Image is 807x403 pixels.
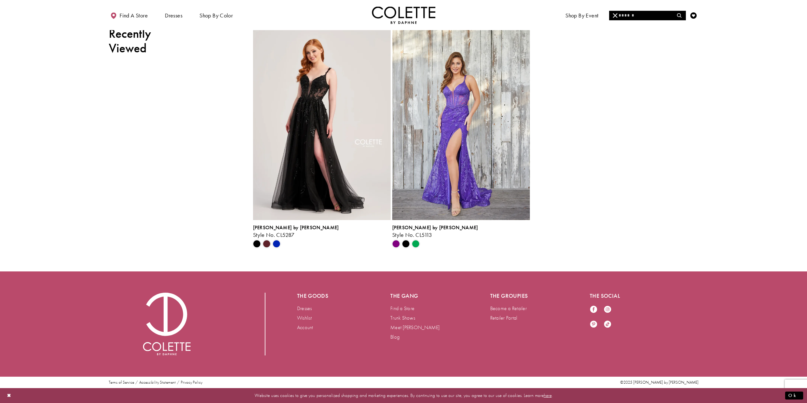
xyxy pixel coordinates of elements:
[392,231,432,238] span: Style No. CL5113
[46,391,761,400] p: Website uses cookies to give you personalized shopping and marketing experiences. By continuing t...
[297,305,312,312] a: Dresses
[689,6,698,24] a: Check Wishlist
[590,320,597,329] a: Visit our Pinterest - Opens in new tab
[273,240,280,248] i: Royal Blue
[109,6,149,24] a: Find a store
[109,26,152,55] h2: Recently Viewed
[297,293,365,299] h5: The goods
[253,231,295,238] span: Style No. CL5287
[412,240,420,248] i: Emerald
[544,392,552,399] a: here
[392,240,400,248] i: Purple
[390,334,400,340] a: Blog
[390,293,465,299] h5: The gang
[614,6,661,24] a: Meet the designer
[143,293,191,355] a: Visit Colette by Daphne Homepage
[587,302,621,332] ul: Follow us
[565,12,598,19] span: Shop By Event
[590,293,664,299] h5: The social
[297,324,313,331] a: Account
[490,305,527,312] a: Become a Retailer
[253,240,261,248] i: Black
[490,315,517,321] a: Retailer Portal
[604,305,611,314] a: Visit our Instagram - Opens in new tab
[609,11,686,20] input: Search
[109,380,134,385] a: Terms of Service
[604,320,611,329] a: Visit our TikTok - Opens in new tab
[181,380,202,385] a: Privacy Policy
[263,240,270,248] i: Wine
[4,390,15,401] button: Close Dialog
[392,20,530,220] a: Visit Colette by Daphne Style No. CL5113 Page
[253,225,391,238] div: Colette by Daphne Style No. CL5287
[390,315,415,321] a: Trunk Shows
[163,6,184,24] span: Dresses
[675,6,684,24] a: Toggle search
[372,6,435,24] img: Colette by Daphne
[297,315,312,321] a: Wishlist
[390,305,414,312] a: Find a Store
[609,11,686,20] div: Search form
[252,19,530,249] div: Scroll List
[392,225,530,238] div: Colette by Daphne Style No. CL5113
[609,11,622,20] button: Close Search
[620,380,699,385] span: ©2025 [PERSON_NAME] by [PERSON_NAME]
[120,12,148,19] span: Find a store
[372,6,435,24] a: Visit Home Page
[253,224,339,231] span: [PERSON_NAME] by [PERSON_NAME]
[139,380,176,385] a: Accessibility Statement
[165,12,182,19] span: Dresses
[253,20,391,220] a: Visit Colette by Daphne Style No. CL5287 Page
[143,293,191,355] img: Colette by Daphne
[564,6,600,24] span: Shop By Event
[673,11,686,20] button: Submit Search
[590,305,597,314] a: Visit our Facebook - Opens in new tab
[106,380,205,385] ul: Post footer menu
[199,12,233,19] span: Shop by color
[390,324,440,331] a: Meet [PERSON_NAME]
[490,293,564,299] h5: The groupies
[392,224,478,231] span: [PERSON_NAME] by [PERSON_NAME]
[198,6,234,24] span: Shop by color
[785,392,803,400] button: Submit Dialog
[402,240,410,248] i: Black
